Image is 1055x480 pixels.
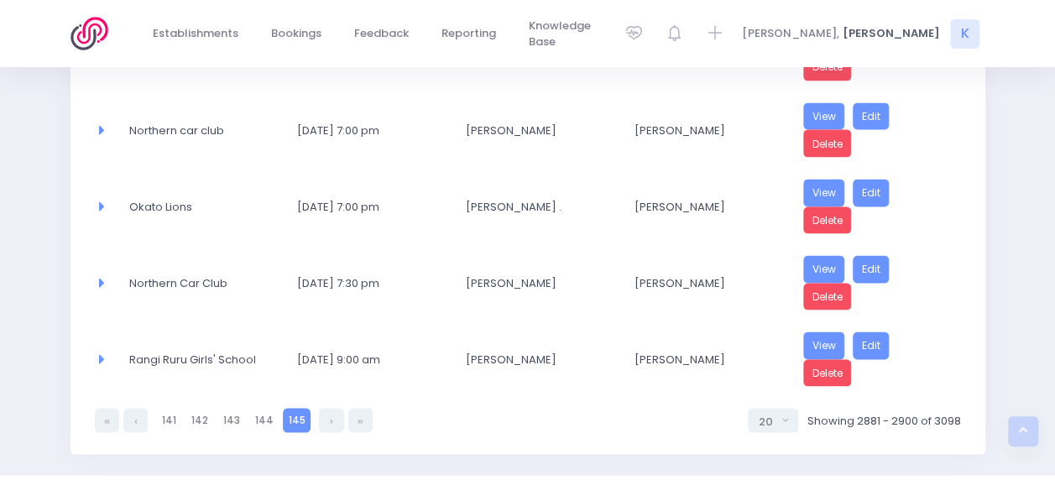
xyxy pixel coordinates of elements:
td: 6 August 2025 7:30 pm [286,244,455,321]
span: [PERSON_NAME] [635,198,764,215]
span: Northern car club [129,122,259,138]
span: Northern Car Club [129,274,259,291]
td: Rangi Ruru Girls' School [118,321,287,397]
img: Logo [71,17,118,50]
td: 6 August 2025 7:00 pm [286,168,455,244]
td: Northern Car Club [118,244,287,321]
a: Delete [803,129,852,157]
a: View [803,102,845,130]
span: Rangi Ruru Girls' School [129,351,259,368]
td: <a href="https://3sfl.stjis.org.nz/booking/7cc29073-60f0-4cc6-b94e-1d9e704fd2b5" class="btn btn-p... [792,244,961,321]
span: [PERSON_NAME] [466,351,595,368]
a: View [803,179,845,206]
span: Reporting [441,25,496,42]
a: First [95,408,119,432]
td: Indu Bajwa [624,244,792,321]
td: <a href="https://3sfl.stjis.org.nz/booking/88e0006e-dcc5-4c5e-ac7f-9cac90861d95" class="btn btn-p... [792,321,961,397]
a: 145 [283,408,311,432]
span: [PERSON_NAME] [635,351,764,368]
span: [DATE] 9:00 am [297,351,426,368]
td: Northern car club [118,91,287,168]
a: Last [348,408,373,432]
td: Sandi . [455,168,624,244]
a: Establishments [139,18,253,50]
span: Okato Lions [129,198,259,215]
a: 141 [156,408,181,432]
span: [PERSON_NAME] [466,122,595,138]
td: Indu Bajwa [624,91,792,168]
a: Previous [123,408,148,432]
button: Select page size [748,408,798,432]
span: [DATE] 7:00 pm [297,122,426,138]
a: Delete [803,283,852,310]
td: 7 August 2025 9:00 am [286,321,455,397]
td: Corrina Skelton [455,244,624,321]
a: Delete [803,206,852,234]
span: Establishments [153,25,238,42]
td: <a href="https://3sfl.stjis.org.nz/booking/ccff4907-3dac-40da-a258-8cd023080100" class="btn btn-p... [792,168,961,244]
a: Edit [853,255,890,283]
span: Knowledge Base [529,18,591,50]
span: Showing 2881 - 2900 of 3098 [807,412,960,429]
a: Edit [853,331,890,359]
a: Edit [853,102,890,130]
span: [DATE] 7:00 pm [297,198,426,215]
span: [PERSON_NAME] [635,274,764,291]
span: [PERSON_NAME] [635,122,764,138]
span: [DATE] 7:30 pm [297,274,426,291]
td: 6 August 2025 7:00 pm [286,91,455,168]
a: View [803,331,845,359]
span: [PERSON_NAME] [842,25,939,42]
div: 20 [759,413,777,430]
a: View [803,255,845,283]
span: [PERSON_NAME], [742,25,839,42]
td: Rebecca Kennedy [624,168,792,244]
span: Feedback [354,25,409,42]
a: 142 [185,408,213,432]
td: Lesley Joyce [455,321,624,397]
a: 144 [249,408,279,432]
td: Corrina Skelton [455,91,624,168]
a: Edit [853,179,890,206]
td: Nikki McLaughlin [624,321,792,397]
a: Bookings [258,18,336,50]
span: [PERSON_NAME] [466,274,595,291]
span: K [950,19,979,49]
a: Next [319,408,343,432]
a: Delete [803,359,852,387]
a: Reporting [428,18,510,50]
a: 143 [217,408,245,432]
a: Knowledge Base [515,9,605,59]
td: <a href="https://3sfl.stjis.org.nz/booking/0ccc8e1f-7a0d-4885-9d26-2cf3c8e85442" class="btn btn-p... [792,91,961,168]
td: Okato Lions [118,168,287,244]
span: [PERSON_NAME] . [466,198,595,215]
span: Bookings [271,25,321,42]
a: Feedback [341,18,423,50]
